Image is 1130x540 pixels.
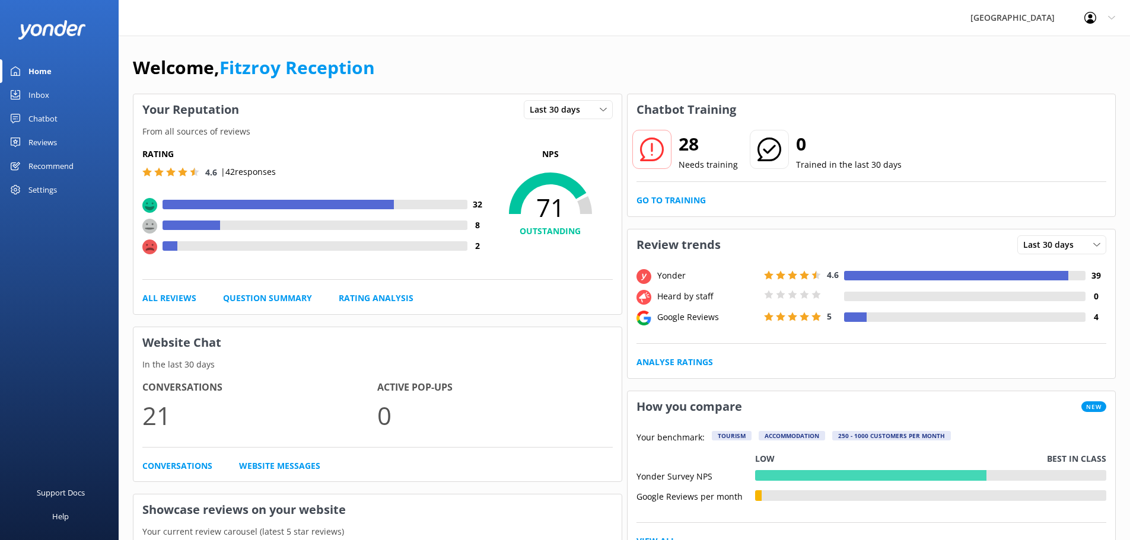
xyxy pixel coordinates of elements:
span: Last 30 days [1023,238,1081,251]
div: Google Reviews [654,311,761,324]
a: Go to Training [636,194,706,207]
div: Support Docs [37,481,85,504]
p: From all sources of reviews [133,125,622,138]
span: 4.6 [205,167,217,178]
p: Trained in the last 30 days [796,158,902,171]
div: Yonder [654,269,761,282]
div: Help [52,504,69,528]
p: 21 [142,395,377,435]
h3: Chatbot Training [628,94,745,125]
h3: How you compare [628,391,751,422]
div: Tourism [712,431,752,440]
p: Your current review carousel (latest 5 star reviews) [133,525,622,538]
p: Your benchmark: [636,431,705,445]
h3: Review trends [628,229,730,260]
h2: 0 [796,130,902,158]
div: Accommodation [759,431,825,440]
span: New [1081,401,1106,412]
div: Recommend [28,154,74,178]
span: 5 [827,311,832,322]
h4: 32 [467,198,488,211]
div: Chatbot [28,107,58,130]
h2: 28 [679,130,738,158]
h4: Active Pop-ups [377,380,612,395]
span: Last 30 days [530,103,587,116]
div: Home [28,59,52,83]
h4: 0 [1086,290,1106,303]
a: Conversations [142,459,212,472]
h3: Your Reputation [133,94,248,125]
div: Settings [28,178,57,202]
h4: Conversations [142,380,377,395]
h3: Website Chat [133,327,622,358]
p: In the last 30 days [133,358,622,371]
a: Website Messages [239,459,320,472]
a: Analyse Ratings [636,356,713,369]
p: Needs training [679,158,738,171]
span: 4.6 [827,269,839,280]
h4: 8 [467,219,488,232]
p: Best in class [1047,452,1106,465]
h4: 4 [1086,311,1106,324]
div: Inbox [28,83,49,107]
div: Yonder Survey NPS [636,470,755,481]
div: Reviews [28,130,57,154]
a: Question Summary [223,292,312,305]
span: 71 [488,193,613,222]
h4: OUTSTANDING [488,225,613,238]
h4: 2 [467,239,488,253]
div: 250 - 1000 customers per month [832,431,951,440]
h4: 39 [1086,269,1106,282]
a: All Reviews [142,292,196,305]
p: NPS [488,148,613,161]
div: Heard by staff [654,290,761,303]
p: | 42 responses [221,165,276,178]
div: Google Reviews per month [636,490,755,501]
h5: Rating [142,148,488,161]
h3: Showcase reviews on your website [133,494,622,525]
p: Low [755,452,775,465]
h1: Welcome, [133,53,375,82]
img: yonder-white-logo.png [18,20,86,40]
a: Fitzroy Reception [219,55,375,79]
a: Rating Analysis [339,292,413,305]
p: 0 [377,395,612,435]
